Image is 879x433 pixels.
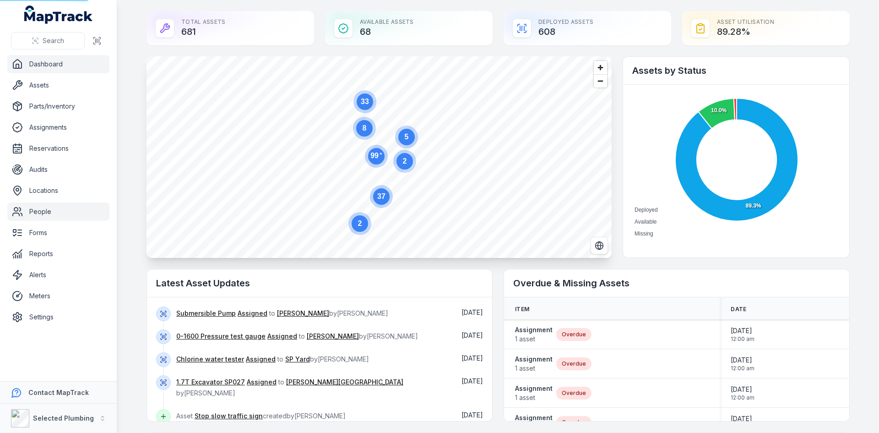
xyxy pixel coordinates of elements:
[277,309,329,318] a: [PERSON_NAME]
[515,384,553,393] strong: Assignment
[7,118,109,137] a: Assignments
[594,74,607,88] button: Zoom out
[358,219,362,227] text: 2
[267,332,297,341] a: Assigned
[363,124,367,132] text: 8
[7,287,109,305] a: Meters
[146,56,612,258] canvas: Map
[461,331,483,339] span: [DATE]
[246,355,276,364] a: Assigned
[286,378,403,387] a: [PERSON_NAME][GEOGRAPHIC_DATA]
[28,389,89,396] strong: Contact MapTrack
[515,306,529,313] span: Item
[403,157,407,165] text: 2
[7,97,109,115] a: Parts/Inventory
[461,377,483,385] span: [DATE]
[515,325,553,344] a: Assignment1 asset
[370,151,382,159] text: 99
[731,365,754,372] span: 12:00 am
[515,355,553,364] strong: Assignment
[515,413,553,432] a: Assignment
[594,61,607,74] button: Zoom in
[515,355,553,373] a: Assignment1 asset
[515,364,553,373] span: 1 asset
[176,309,236,318] a: Submersible Pump
[635,230,653,237] span: Missing
[556,416,591,429] div: Overdue
[731,306,746,313] span: Date
[515,393,553,402] span: 1 asset
[156,277,483,290] h2: Latest Asset Updates
[176,332,266,341] a: 0-1600 Pressure test gauge
[731,385,754,401] time: 9/30/2025, 12:00:00 AM
[461,354,483,362] time: 10/13/2025, 5:29:53 AM
[635,207,658,213] span: Deployed
[380,151,382,156] tspan: +
[731,335,754,343] span: 12:00 am
[176,309,388,317] span: to by [PERSON_NAME]
[176,412,346,420] span: Asset created by [PERSON_NAME]
[7,76,109,94] a: Assets
[361,98,369,105] text: 33
[461,308,483,316] time: 10/13/2025, 7:51:23 AM
[176,355,244,364] a: Chlorine water tester
[515,384,553,402] a: Assignment1 asset
[515,413,553,422] strong: Assignment
[556,387,591,400] div: Overdue
[176,378,403,397] span: to by [PERSON_NAME]
[7,160,109,179] a: Audits
[461,377,483,385] time: 10/12/2025, 9:41:21 AM
[7,203,109,221] a: People
[513,277,840,290] h2: Overdue & Missing Assets
[461,411,483,419] span: [DATE]
[7,308,109,326] a: Settings
[731,394,754,401] span: 12:00 am
[731,326,754,343] time: 9/30/2025, 12:00:00 AM
[176,355,369,363] span: to by [PERSON_NAME]
[7,139,109,158] a: Reservations
[7,181,109,200] a: Locations
[731,385,754,394] span: [DATE]
[635,219,657,225] span: Available
[461,411,483,419] time: 10/11/2025, 7:42:16 AM
[377,192,385,200] text: 37
[461,331,483,339] time: 10/13/2025, 6:43:49 AM
[33,414,94,422] strong: Selected Plumbing
[7,245,109,263] a: Reports
[7,224,109,242] a: Forms
[176,332,418,340] span: to by [PERSON_NAME]
[7,266,109,284] a: Alerts
[632,64,840,77] h2: Assets by Status
[285,355,310,364] a: SP Yard
[731,356,754,372] time: 9/19/2025, 12:00:00 AM
[405,133,409,141] text: 5
[24,5,93,24] a: MapTrack
[515,334,553,344] span: 1 asset
[176,378,245,387] a: 1.7T Excavator SP027
[307,332,359,341] a: [PERSON_NAME]
[238,309,267,318] a: Assigned
[731,356,754,365] span: [DATE]
[731,414,754,423] span: [DATE]
[247,378,277,387] a: Assigned
[43,36,64,45] span: Search
[556,357,591,370] div: Overdue
[731,326,754,335] span: [DATE]
[11,32,85,49] button: Search
[556,328,591,341] div: Overdue
[461,308,483,316] span: [DATE]
[731,414,754,431] time: 9/30/2025, 12:00:00 AM
[515,325,553,334] strong: Assignment
[195,411,263,421] a: Stop slow traffic sign
[461,354,483,362] span: [DATE]
[7,55,109,73] a: Dashboard
[591,237,608,254] button: Switch to Satellite View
